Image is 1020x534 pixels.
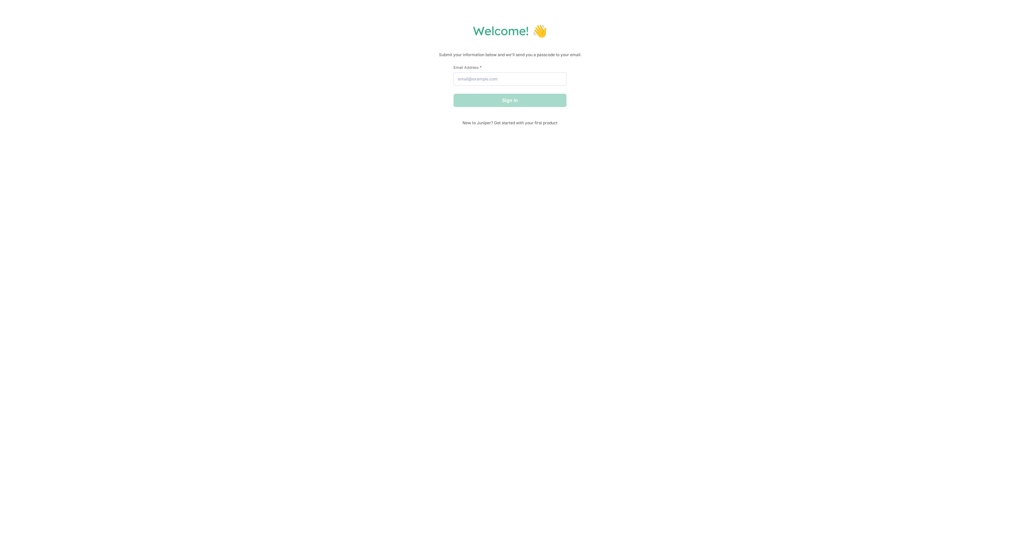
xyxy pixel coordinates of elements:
[454,120,566,125] span: New to Juniper? Get started with your first product
[7,52,1013,58] p: Submit your information below and we'll send you a passcode to your email.
[7,23,1013,38] h1: Welcome! 👋
[480,65,482,70] span: This field is required.
[454,72,566,86] input: email@example.com
[454,65,566,70] label: Email Address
